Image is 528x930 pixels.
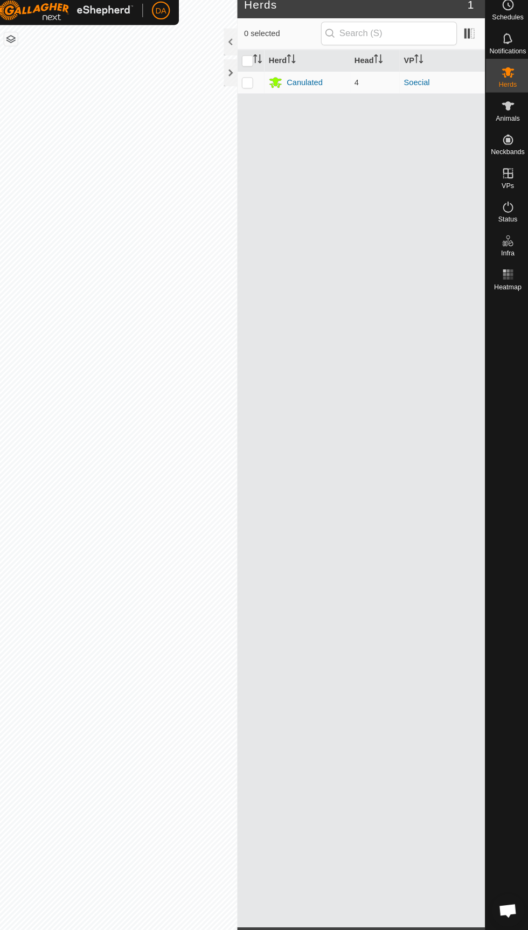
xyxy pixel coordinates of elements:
[232,909,235,924] span: i
[5,39,18,52] button: Reset Map
[225,907,242,925] button: i
[501,183,512,190] span: VPs
[417,62,426,71] p-sorticon: Activate to sort
[360,83,364,92] span: 4
[322,918,338,924] span: Delete
[13,9,148,28] img: Gallagher Logo
[5,57,18,70] button: +
[485,897,528,927] a: Help
[468,5,474,21] span: 1
[347,917,381,925] div: Turn Off VP
[500,248,513,254] span: Infra
[494,280,520,287] span: Heatmap
[495,119,518,125] span: Animals
[490,151,523,157] span: Neckbands
[497,216,516,222] span: Status
[24,39,37,52] button: Map Layers
[328,29,458,52] input: Search (S)
[5,71,18,84] button: –
[498,86,515,93] span: Herds
[450,917,485,925] div: Create
[254,6,468,19] h2: Herds
[416,917,450,925] div: Edit
[169,13,179,24] span: DA
[273,56,356,77] th: Herd
[356,56,403,77] th: Head
[407,83,432,92] a: Soecial
[491,865,523,898] div: Open chat
[295,82,329,93] div: Canulated
[489,54,524,60] span: Notifications
[262,62,271,71] p-sorticon: Activate to sort
[295,62,303,71] p-sorticon: Activate to sort
[381,917,416,925] div: Turn On VP
[254,35,328,46] span: 0 selected
[378,62,387,71] p-sorticon: Activate to sort
[500,917,513,923] span: Help
[491,22,522,28] span: Schedules
[134,916,166,926] a: Contact Us
[403,56,485,77] th: VP
[81,916,121,926] a: Privacy Policy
